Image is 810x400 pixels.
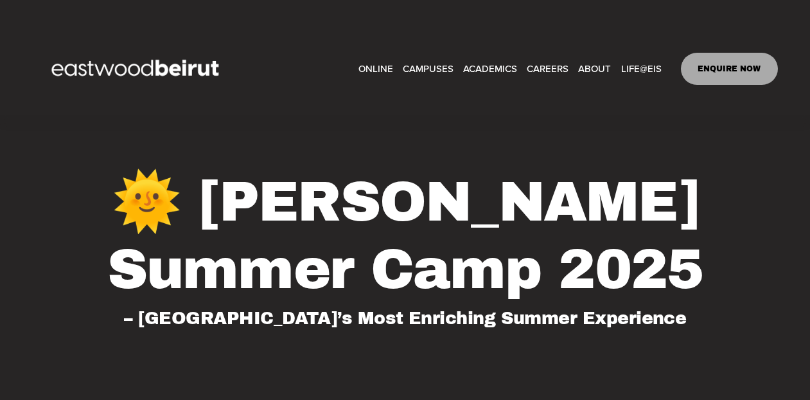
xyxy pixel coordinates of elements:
h1: 🌞 [PERSON_NAME] Summer Camp 2025 [95,168,715,303]
a: ONLINE [358,59,393,78]
span: LIFE@EIS [621,60,662,77]
span: ACADEMICS [463,60,517,77]
span: CAMPUSES [403,60,453,77]
a: folder dropdown [578,59,611,78]
a: folder dropdown [463,59,517,78]
img: EastwoodIS Global Site [32,36,242,102]
a: folder dropdown [621,59,662,78]
a: ENQUIRE NOW [681,53,778,85]
a: CAREERS [527,59,568,78]
a: folder dropdown [403,59,453,78]
span: ABOUT [578,60,611,77]
span: – [GEOGRAPHIC_DATA]’s Most Enriching Summer Experience [124,309,687,328]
